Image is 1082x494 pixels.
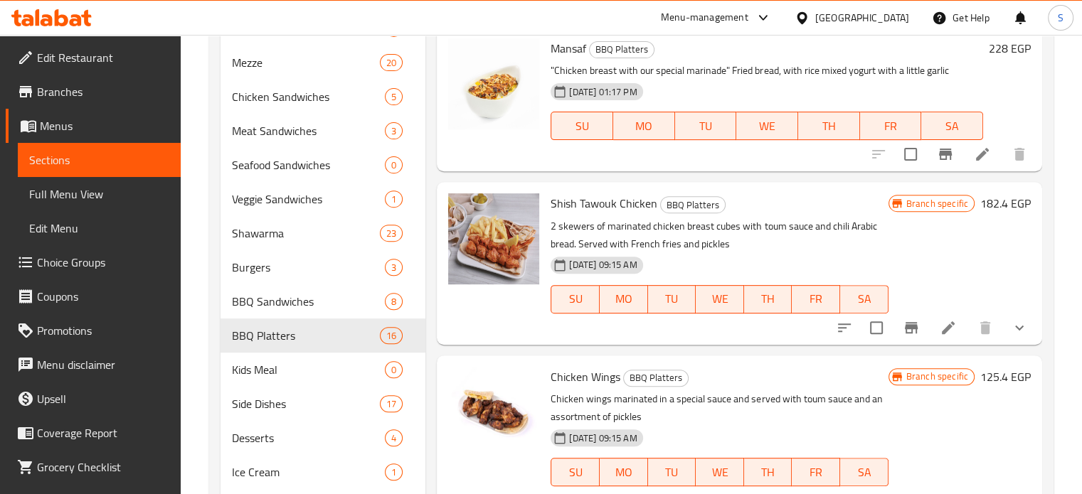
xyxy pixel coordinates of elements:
[675,112,737,140] button: TU
[221,148,426,182] div: Seafood Sandwiches0
[448,367,539,458] img: Chicken Wings
[232,88,386,105] span: Chicken Sandwiches
[804,116,854,136] span: TH
[221,80,426,114] div: Chicken Sandwiches5
[221,250,426,284] div: Burgers3
[798,112,860,140] button: TH
[29,186,169,203] span: Full Menu View
[661,197,725,213] span: BBQ Platters
[448,193,539,284] img: Shish Tawouk Chicken
[221,284,426,318] div: BBQ Sandwiches8
[654,462,691,483] span: TU
[624,370,688,386] span: BBQ Platters
[380,327,403,344] div: items
[623,370,689,387] div: BBQ Platters
[921,112,983,140] button: SA
[380,225,403,242] div: items
[18,143,181,177] a: Sections
[894,311,928,345] button: Branch-specific-item
[846,289,883,309] span: SA
[1002,137,1036,171] button: delete
[232,122,386,139] span: Meat Sandwiches
[648,458,696,486] button: TU
[563,258,642,272] span: [DATE] 09:15 AM
[37,288,169,305] span: Coupons
[613,112,675,140] button: MO
[681,116,731,136] span: TU
[221,216,426,250] div: Shawarma23
[6,109,181,143] a: Menus
[386,124,402,138] span: 3
[563,85,642,99] span: [DATE] 01:17 PM
[551,458,600,486] button: SU
[232,293,386,310] span: BBQ Sandwiches
[232,361,386,378] span: Kids Meal
[232,190,386,208] span: Veggie Sandwiches
[557,289,594,309] span: SU
[385,293,403,310] div: items
[385,463,403,480] div: items
[551,62,983,80] p: "Chicken breast with our special marinade" Fried bread, with rice mixed yogurt with a little garlic
[736,112,798,140] button: WE
[232,225,381,242] span: Shawarma
[696,458,744,486] button: WE
[221,45,426,80] div: Mezze20
[980,193,1031,213] h6: 182.4 EGP
[37,254,169,271] span: Choice Groups
[381,329,402,343] span: 16
[660,196,726,213] div: BBQ Platters
[37,322,169,339] span: Promotions
[385,190,403,208] div: items
[928,137,962,171] button: Branch-specific-item
[448,38,539,129] img: Mansaf
[232,156,386,173] span: Seafood Sandwiches
[701,289,738,309] span: WE
[232,54,381,71] span: Mezze
[232,463,386,480] div: Ice Cream
[381,56,402,70] span: 20
[6,279,181,313] a: Coupons
[381,397,402,411] span: 17
[563,431,642,445] span: [DATE] 09:15 AM
[619,116,669,136] span: MO
[385,361,403,378] div: items
[648,285,696,313] button: TU
[974,146,991,163] a: Edit menu item
[654,289,691,309] span: TU
[605,289,642,309] span: MO
[860,112,922,140] button: FR
[927,116,977,136] span: SA
[6,313,181,348] a: Promotions
[600,285,648,313] button: MO
[551,193,657,214] span: Shish Tawouk Chicken
[385,259,403,276] div: items
[386,90,402,104] span: 5
[815,10,909,26] div: [GEOGRAPHIC_DATA]
[6,41,181,75] a: Edit Restaurant
[232,259,386,276] span: Burgers
[792,458,840,486] button: FR
[232,327,381,344] span: BBQ Platters
[386,431,402,445] span: 4
[37,83,169,100] span: Branches
[6,348,181,382] a: Menu disclaimer
[940,319,957,336] a: Edit menu item
[861,313,891,343] span: Select to update
[840,285,889,313] button: SA
[380,395,403,412] div: items
[18,211,181,245] a: Edit Menu
[827,311,861,345] button: sort-choices
[380,54,403,71] div: items
[385,429,403,446] div: items
[1058,10,1064,26] span: S
[37,49,169,66] span: Edit Restaurant
[696,285,744,313] button: WE
[840,458,889,486] button: SA
[37,390,169,407] span: Upsell
[750,289,787,309] span: TH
